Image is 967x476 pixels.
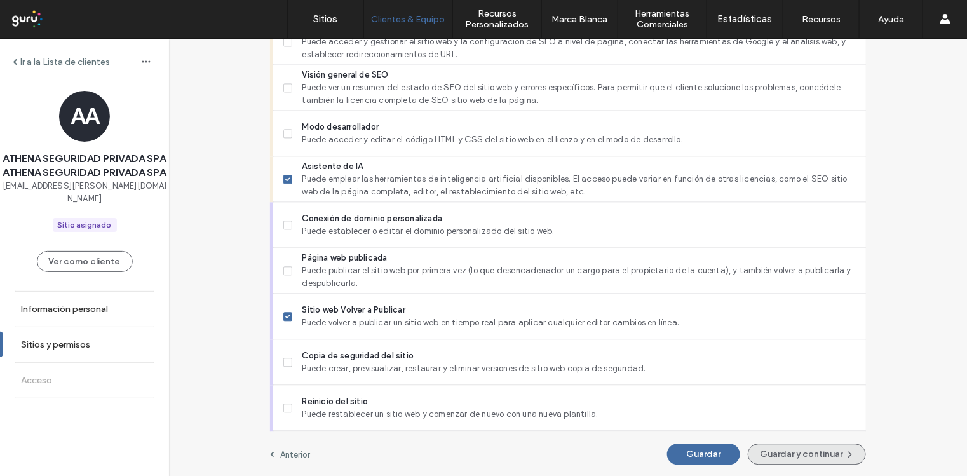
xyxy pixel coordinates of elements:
[302,362,856,375] span: Puede crear, previsualizar, restaurar y eliminar versiones de sitio web copia de seguridad.
[280,450,310,459] label: Anterior
[302,264,856,290] span: Puede publicar el sitio web por primera vez (lo que desencadenador un cargo para el propietario d...
[302,36,856,61] span: Puede acceder y gestionar el sitio web y la configuración de SEO a nivel de página, conectar las ...
[453,8,541,30] label: Recursos Personalizados
[270,449,310,459] a: Anterior
[302,121,856,133] span: Modo desarrollador
[302,350,856,362] span: Copia de seguridad del sitio
[302,252,856,264] span: Página web publicada
[21,339,90,350] label: Sitios y permisos
[302,212,856,225] span: Conexión de dominio personalizada
[21,375,52,386] label: Acceso
[802,14,841,25] label: Recursos
[372,14,445,25] label: Clientes & Equipo
[552,14,608,25] label: Marca Blanca
[21,304,108,315] label: Información personal
[302,225,856,238] span: Puede establecer o editar el dominio personalizado del sitio web.
[59,91,110,142] div: AA
[302,133,856,146] span: Puede acceder y editar el código HTML y CSS del sitio web en el lienzo y en el modo de desarrollo.
[618,8,707,30] label: Herramientas Comerciales
[302,81,856,107] span: Puede ver un resumen del estado de SEO del sitio web y errores específicos. Para permitir que el ...
[314,13,338,25] label: Sitios
[37,251,133,272] button: Ver como cliente
[58,219,112,231] div: Sitio asignado
[748,444,866,465] button: Guardar y continuar
[302,69,856,81] span: Visión general de SEO
[878,14,904,25] label: Ayuda
[667,444,740,465] button: Guardar
[302,408,856,421] span: Puede restablecer un sitio web y comenzar de nuevo con una nueva plantilla.
[718,13,773,25] label: Estadísticas
[27,9,62,20] span: Ayuda
[302,160,856,173] span: Asistente de IA
[302,304,856,316] span: Sitio web Volver a Publicar
[302,173,856,198] span: Puede emplear las herramientas de inteligencia artificial disponibles. El acceso puede variar en ...
[302,316,856,329] span: Puede volver a publicar un sitio web en tiempo real para aplicar cualquier editor cambios en línea.
[20,57,110,67] label: Ir a la Lista de clientes
[302,395,856,408] span: Reinicio del sitio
